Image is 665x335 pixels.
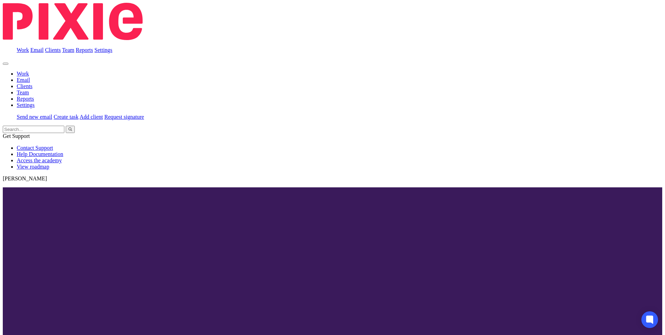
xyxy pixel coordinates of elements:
[3,3,143,40] img: Pixie
[17,164,49,170] a: View roadmap
[80,114,103,120] a: Add client
[17,114,52,120] a: Send new email
[17,47,29,53] a: Work
[17,102,35,108] a: Settings
[17,157,62,163] a: Access the academy
[17,89,29,95] a: Team
[3,176,662,182] p: [PERSON_NAME]
[95,47,113,53] a: Settings
[45,47,61,53] a: Clients
[17,71,29,77] a: Work
[17,77,30,83] a: Email
[66,126,75,133] button: Search
[17,151,63,157] a: Help Documentation
[17,96,34,102] a: Reports
[54,114,79,120] a: Create task
[76,47,93,53] a: Reports
[62,47,74,53] a: Team
[17,145,53,151] a: Contact Support
[17,83,32,89] a: Clients
[104,114,144,120] a: Request signature
[3,133,30,139] span: Get Support
[30,47,43,53] a: Email
[3,126,64,133] input: Search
